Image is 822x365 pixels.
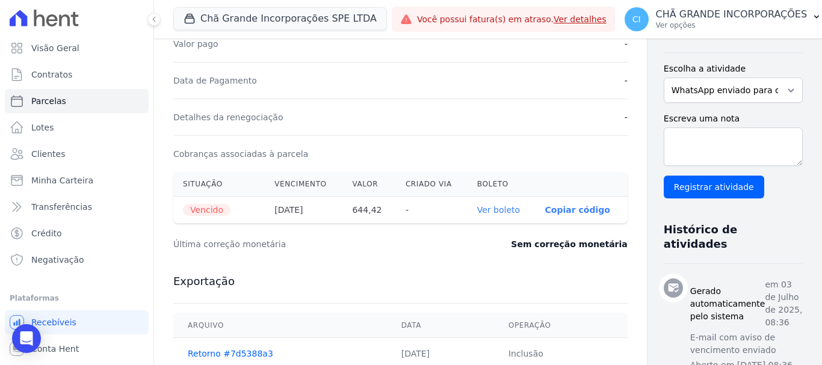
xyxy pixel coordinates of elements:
span: Visão Geral [31,42,79,54]
button: Copiar código [545,205,610,215]
span: Negativação [31,254,84,266]
th: Criado via [396,172,468,197]
button: Chã Grande Incorporações SPE LTDA [173,7,387,30]
span: CI [632,15,641,23]
span: Crédito [31,227,62,239]
span: Minha Carteira [31,174,93,186]
a: Minha Carteira [5,168,149,192]
dt: Última correção monetária [173,238,442,250]
dd: Sem correção monetária [511,238,627,250]
span: Você possui fatura(s) em atraso. [417,13,607,26]
a: Conta Hent [5,337,149,361]
span: Parcelas [31,95,66,107]
a: Ver detalhes [554,14,607,24]
h3: Histórico de atividades [664,222,793,251]
a: Transferências [5,195,149,219]
h3: Gerado automaticamente pelo sistema [690,285,765,323]
div: Open Intercom Messenger [12,324,41,353]
dd: - [625,75,628,87]
a: Crédito [5,221,149,245]
h3: Exportação [173,274,628,289]
span: Conta Hent [31,343,79,355]
span: Transferências [31,201,92,213]
th: Situação [173,172,265,197]
th: Arquivo [173,313,387,338]
p: CHÃ GRANDE INCORPORAÇÕES [656,8,808,20]
th: 644,42 [342,197,395,224]
a: Clientes [5,142,149,166]
a: Negativação [5,248,149,272]
span: Recebíveis [31,316,76,328]
label: Escolha a atividade [664,63,803,75]
th: Data [387,313,494,338]
span: Clientes [31,148,65,160]
span: Vencido [183,204,230,216]
th: Valor [342,172,395,197]
dt: Data de Pagamento [173,75,257,87]
input: Registrar atividade [664,176,764,198]
dd: - [625,38,628,50]
a: Retorno #7d5388a3 [188,349,273,358]
p: em 03 de Julho de 2025, 08:36 [765,278,803,329]
span: Lotes [31,121,54,133]
a: Visão Geral [5,36,149,60]
dt: Valor pago [173,38,218,50]
a: Recebíveis [5,310,149,334]
th: Boleto [468,172,536,197]
th: Vencimento [265,172,342,197]
span: Contratos [31,69,72,81]
div: Plataformas [10,291,144,305]
a: Parcelas [5,89,149,113]
dt: Detalhes da renegociação [173,111,283,123]
th: - [396,197,468,224]
dt: Cobranças associadas à parcela [173,148,308,160]
th: [DATE] [265,197,342,224]
p: E-mail com aviso de vencimento enviado [690,331,803,357]
label: Escreva uma nota [664,112,803,125]
a: Lotes [5,115,149,140]
p: Ver opções [656,20,808,30]
dd: - [625,111,628,123]
a: Ver boleto [477,205,520,215]
th: Operação [494,313,628,338]
a: Contratos [5,63,149,87]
